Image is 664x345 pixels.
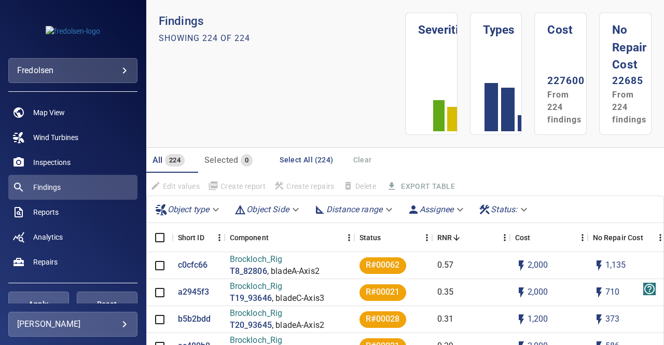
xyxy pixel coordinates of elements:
[500,232,510,243] button: Menu
[605,259,626,271] p: 1,135
[528,259,548,271] p: 2,000
[359,284,406,301] div: R#00021
[178,286,210,298] a: a2945f3
[269,233,278,242] button: Sort
[547,90,582,125] span: From 224 findings
[90,298,125,311] span: Reset
[159,32,250,45] p: Showing 224 of 224
[165,155,185,167] span: 224
[214,232,225,243] button: Menu
[146,177,204,195] span: Findings that are included in repair orders will not be updated
[178,259,208,271] a: c0cfc66
[483,13,509,39] h1: Types
[230,266,267,278] a: T8_82806
[17,316,129,333] div: [PERSON_NAME]
[403,200,470,218] div: Assignee
[605,313,619,325] p: 373
[178,313,211,325] p: b5b2bdd
[46,26,100,36] img: fredolsen-logo
[8,175,137,200] a: findings active
[515,286,528,299] svg: Auto cost
[605,286,619,298] p: 710
[159,12,405,30] p: Findings
[8,292,69,316] button: Apply
[33,157,71,168] span: Inspections
[643,233,653,242] button: Sort
[359,313,406,325] span: R#00028
[8,150,137,175] a: inspections noActive
[33,257,58,267] span: Repairs
[359,223,381,252] div: Status
[437,259,454,271] p: 0.57
[326,204,382,214] em: Distance range
[547,74,574,89] p: 227600
[422,232,432,243] button: Menu
[230,200,306,218] div: Object Side
[272,293,324,305] p: , bladeC-Axis3
[168,204,210,214] em: Object type
[310,200,399,218] div: Distance range
[359,257,406,274] div: R#00062
[491,204,517,214] em: Status :
[432,223,510,252] div: RNR
[267,266,320,278] p: , bladeA-Axis2
[33,107,65,118] span: Map View
[8,125,137,150] a: windturbines noActive
[77,292,137,316] button: Reset
[33,182,61,192] span: Findings
[612,13,639,74] h1: No Repair Cost
[612,74,639,89] p: 22685
[21,298,56,311] span: Apply
[547,13,574,39] h1: Cost
[530,233,539,242] button: Sort
[593,286,605,299] svg: Auto impact
[204,155,239,165] span: Selected
[17,62,129,79] div: fredolsen
[230,254,320,266] p: Brockloch_Rig
[593,223,643,252] div: Projected additional costs incurred by waiting 1 year to repair. This is a function of possible i...
[8,100,137,125] a: map noActive
[418,13,445,39] h1: Severities
[33,207,59,217] span: Reports
[225,223,354,252] div: Component
[230,320,272,332] a: T20_93645
[270,177,339,195] span: Apply the latest inspection filter to create repairs
[528,313,548,325] p: 1,200
[354,223,432,252] div: Status
[246,204,289,214] em: Object Side
[230,293,272,305] a: T19_93646
[359,311,406,328] div: R#00028
[151,200,226,218] div: Object type
[593,259,605,272] svg: Auto impact
[153,155,163,165] span: All
[275,150,337,170] button: Select All (224)
[8,250,137,274] a: repairs noActive
[272,320,324,332] p: , bladeA-Axis2
[359,286,406,298] span: R#00021
[515,259,528,272] svg: Auto cost
[359,259,406,271] span: R#00062
[230,281,324,293] p: Brockloch_Rig
[339,177,380,195] span: Findings that are included in repair orders can not be deleted
[474,200,534,218] div: Status:
[515,223,531,252] div: The base labour and equipment costs to repair the finding. Does not include the loss of productio...
[344,232,354,243] button: Menu
[437,313,454,325] p: 0.31
[8,58,137,83] div: fredolsen
[8,225,137,250] a: analytics noActive
[230,223,269,252] div: Component
[33,132,78,143] span: Wind Turbines
[437,223,452,252] div: Repair Now Ratio: The ratio of the additional incurred cost of repair in 1 year and the cost of r...
[452,233,461,242] button: Sort
[241,155,253,167] span: 0
[437,286,454,298] p: 0.35
[420,204,453,214] em: Assignee
[381,233,391,242] button: Sort
[230,308,324,320] p: Brockloch_Rig
[612,90,646,125] span: From 224 findings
